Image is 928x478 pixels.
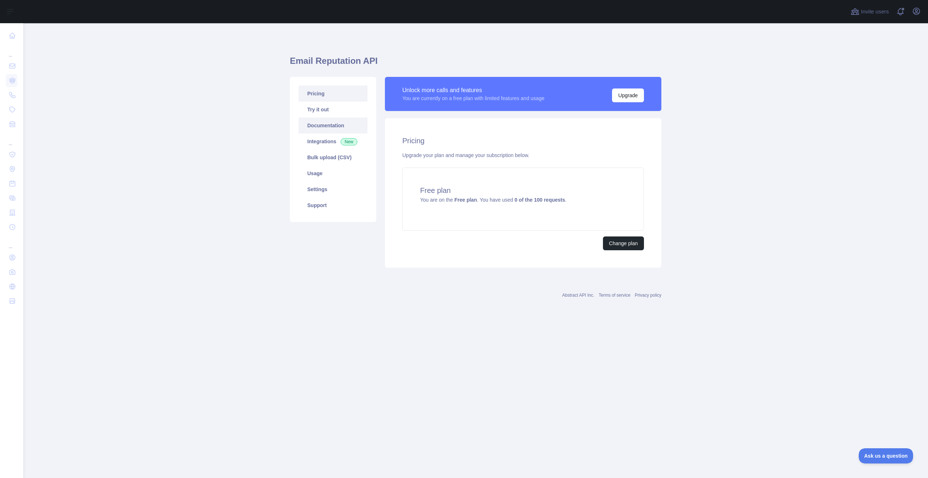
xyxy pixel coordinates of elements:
[402,95,545,102] div: You are currently on a free plan with limited features and usage
[299,133,367,149] a: Integrations New
[402,152,644,159] div: Upgrade your plan and manage your subscription below.
[6,132,17,147] div: ...
[402,86,545,95] div: Unlock more calls and features
[299,165,367,181] a: Usage
[6,44,17,58] div: ...
[6,235,17,250] div: ...
[290,55,661,73] h1: Email Reputation API
[299,86,367,102] a: Pricing
[299,118,367,133] a: Documentation
[299,102,367,118] a: Try it out
[299,149,367,165] a: Bulk upload (CSV)
[514,197,565,203] strong: 0 of the 100 requests
[612,88,644,102] button: Upgrade
[861,8,889,16] span: Invite users
[635,293,661,298] a: Privacy policy
[603,236,644,250] button: Change plan
[299,197,367,213] a: Support
[299,181,367,197] a: Settings
[849,6,890,17] button: Invite users
[402,136,644,146] h2: Pricing
[420,185,626,195] h4: Free plan
[599,293,630,298] a: Terms of service
[420,197,566,203] span: You are on the . You have used .
[562,293,595,298] a: Abstract API Inc.
[341,138,357,145] span: New
[454,197,477,203] strong: Free plan
[859,448,913,463] iframe: Toggle Customer Support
